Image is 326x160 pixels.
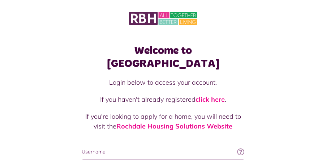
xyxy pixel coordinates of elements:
[129,11,197,26] img: MyRBH
[82,111,244,131] p: If you're looking to apply for a home, you will need to visit the
[82,148,244,156] label: Username
[116,122,232,130] a: Rochdale Housing Solutions Website
[82,44,244,70] h1: Welcome to [GEOGRAPHIC_DATA]
[196,95,225,104] a: click here
[82,77,244,87] p: Login below to access your account.
[82,94,244,104] p: If you haven't already registered .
